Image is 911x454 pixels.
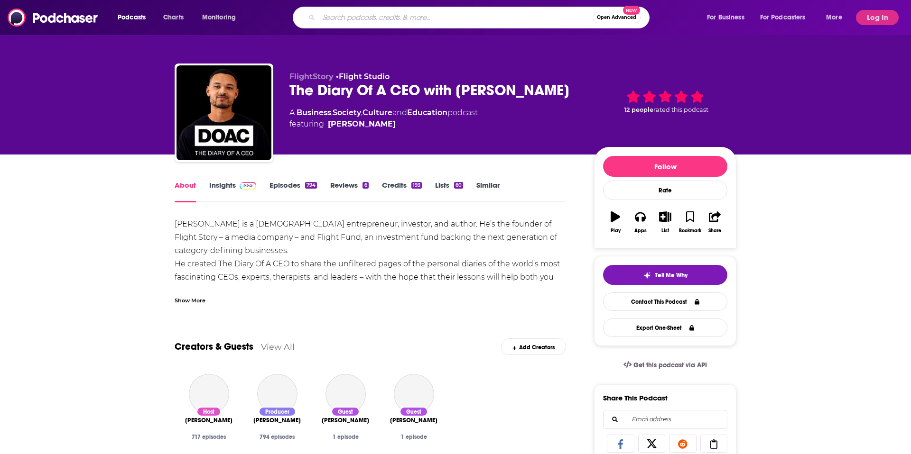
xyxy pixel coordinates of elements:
span: Open Advanced [597,15,636,20]
div: 794 [305,182,317,189]
a: Steven Bartlett [328,118,396,130]
img: Podchaser - Follow, Share and Rate Podcasts [8,9,99,27]
a: Lists60 [435,181,463,202]
a: Jack Sylvester [253,417,301,424]
div: Guest [331,407,360,417]
span: • [336,72,390,81]
div: Guest [400,407,428,417]
span: Podcasts [118,11,146,24]
a: About [175,181,196,202]
span: Charts [163,11,184,24]
div: Host [196,407,221,417]
a: Business [297,108,331,117]
button: Share [703,205,727,239]
a: Share on X/Twitter [638,435,666,453]
div: 60 [454,182,463,189]
a: Copy Link [700,435,728,453]
button: Open AdvancedNew [593,12,641,23]
div: List [661,228,669,234]
button: Play [603,205,628,239]
a: Tim Spector [322,417,369,424]
div: Search followers [603,410,727,429]
div: Apps [634,228,647,234]
span: 12 people [624,106,653,113]
a: Tim Spector [325,374,366,414]
a: Similar [476,181,500,202]
div: Add Creators [501,338,566,355]
input: Search podcasts, credits, & more... [319,10,593,25]
button: tell me why sparkleTell Me Why [603,265,727,285]
a: Flight Studio [339,72,390,81]
button: open menu [819,10,854,25]
span: [PERSON_NAME] [390,417,437,424]
div: Share [708,228,721,234]
img: Podchaser Pro [240,182,256,190]
span: Tell Me Why [655,272,688,279]
a: InsightsPodchaser Pro [209,181,256,202]
div: Bookmark [679,228,701,234]
div: 794 episodes [251,434,304,440]
input: Email address... [611,410,719,428]
div: A podcast [289,107,478,130]
button: open menu [195,10,248,25]
a: Share on Facebook [607,435,634,453]
img: The Diary Of A CEO with Steven Bartlett [177,65,271,160]
a: Steven Bartlett [185,417,232,424]
a: Culture [363,108,392,117]
span: Monitoring [202,11,236,24]
div: Rate [603,181,727,200]
a: Charts [157,10,189,25]
span: [PERSON_NAME] [322,417,369,424]
span: [PERSON_NAME] [253,417,301,424]
div: [PERSON_NAME] is a [DEMOGRAPHIC_DATA] entrepreneur, investor, and author. He’s the founder of Fli... [175,218,566,390]
button: open menu [754,10,819,25]
div: Search podcasts, credits, & more... [302,7,659,28]
a: Contact This Podcast [603,292,727,311]
div: 6 [363,182,368,189]
span: featuring [289,118,478,130]
a: View All [261,342,295,352]
a: Steven Bartlett [189,374,229,414]
a: Credits193 [382,181,422,202]
span: Get this podcast via API [633,361,707,369]
a: Creators & Guests [175,341,253,353]
span: More [826,11,842,24]
button: Follow [603,156,727,177]
h3: Share This Podcast [603,393,668,402]
span: FlightStory [289,72,334,81]
button: Export One-Sheet [603,318,727,337]
a: Episodes794 [270,181,317,202]
a: Dr. Tyna Moore [394,374,434,414]
a: Dr. Tyna Moore [390,417,437,424]
div: Producer [259,407,296,417]
a: Share on Reddit [669,435,697,453]
div: 193 [411,182,422,189]
span: , [331,108,333,117]
span: , [361,108,363,117]
div: 717 episodes [182,434,235,440]
div: 1 episode [387,434,440,440]
div: Play [611,228,621,234]
a: Reviews6 [330,181,368,202]
span: and [392,108,407,117]
button: open menu [700,10,756,25]
span: rated this podcast [653,106,708,113]
div: 12 peoplerated this podcast [594,72,736,131]
button: open menu [111,10,158,25]
span: For Podcasters [760,11,806,24]
span: For Business [707,11,744,24]
button: Bookmark [678,205,702,239]
img: tell me why sparkle [643,272,651,279]
a: Jack Sylvester [257,374,297,414]
a: Get this podcast via API [616,354,715,377]
button: Log In [856,10,899,25]
div: 1 episode [319,434,372,440]
button: List [653,205,678,239]
a: Education [407,108,447,117]
button: Apps [628,205,652,239]
a: Society [333,108,361,117]
span: [PERSON_NAME] [185,417,232,424]
span: New [623,6,640,15]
